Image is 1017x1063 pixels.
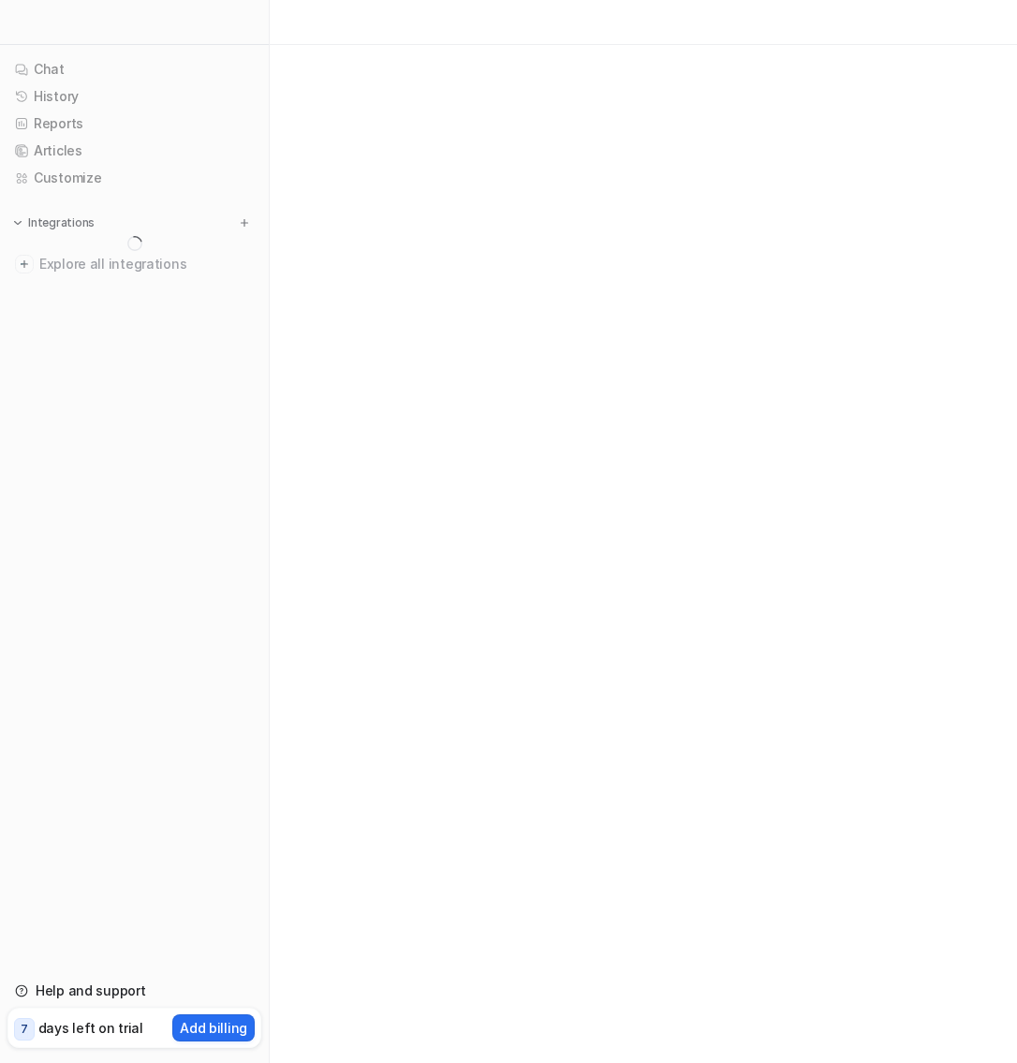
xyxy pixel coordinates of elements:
[7,214,100,232] button: Integrations
[15,255,34,273] img: explore all integrations
[11,216,24,229] img: expand menu
[7,165,261,191] a: Customize
[7,83,261,110] a: History
[28,215,95,230] p: Integrations
[238,216,251,229] img: menu_add.svg
[39,249,254,279] span: Explore all integrations
[7,111,261,137] a: Reports
[180,1018,247,1038] p: Add billing
[7,138,261,164] a: Articles
[38,1018,143,1038] p: days left on trial
[172,1014,255,1041] button: Add billing
[21,1021,28,1038] p: 7
[7,978,261,1004] a: Help and support
[7,251,261,277] a: Explore all integrations
[7,56,261,82] a: Chat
